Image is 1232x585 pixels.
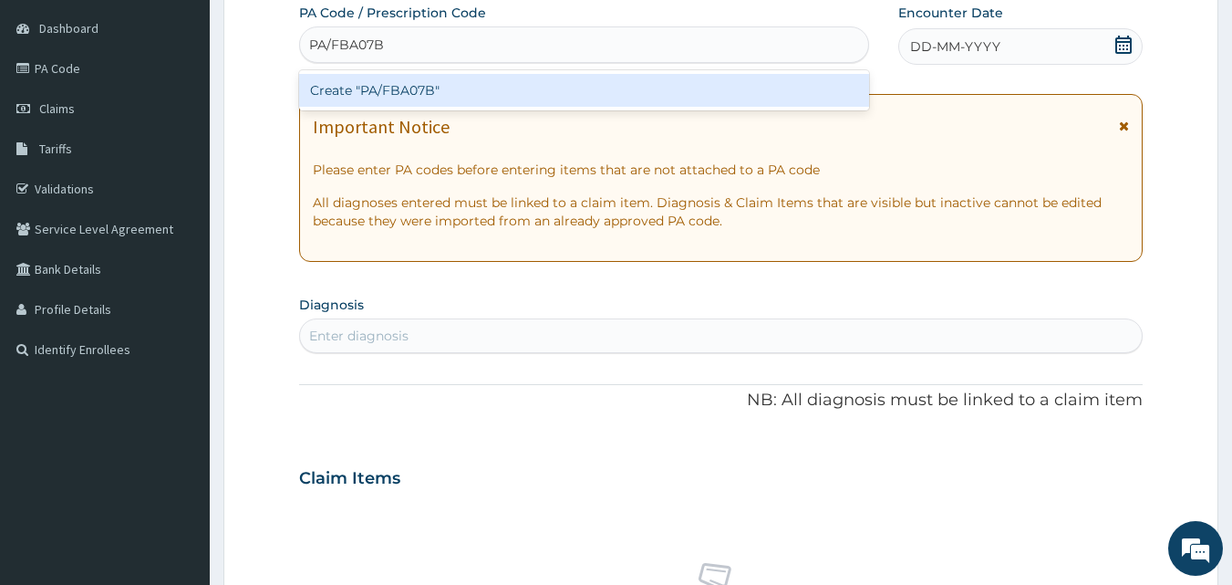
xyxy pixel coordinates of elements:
textarea: Type your message and hit 'Enter' [9,391,347,454]
label: Diagnosis [299,296,364,314]
div: Create "PA/FBA07B" [299,74,870,107]
div: Chat with us now [95,102,306,126]
div: Enter diagnosis [309,327,409,345]
p: All diagnoses entered must be linked to a claim item. Diagnosis & Claim Items that are visible bu... [313,193,1130,230]
h3: Claim Items [299,469,400,489]
span: We're online! [106,176,252,360]
p: NB: All diagnosis must be linked to a claim item [299,389,1144,413]
span: Claims [39,100,75,117]
label: PA Code / Prescription Code [299,4,486,22]
div: Minimize live chat window [299,9,343,53]
h1: Important Notice [313,117,450,137]
span: DD-MM-YYYY [910,37,1000,56]
img: d_794563401_company_1708531726252_794563401 [34,91,74,137]
span: Tariffs [39,141,72,157]
label: Encounter Date [898,4,1003,22]
span: Dashboard [39,20,98,37]
p: Please enter PA codes before entering items that are not attached to a PA code [313,161,1130,179]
